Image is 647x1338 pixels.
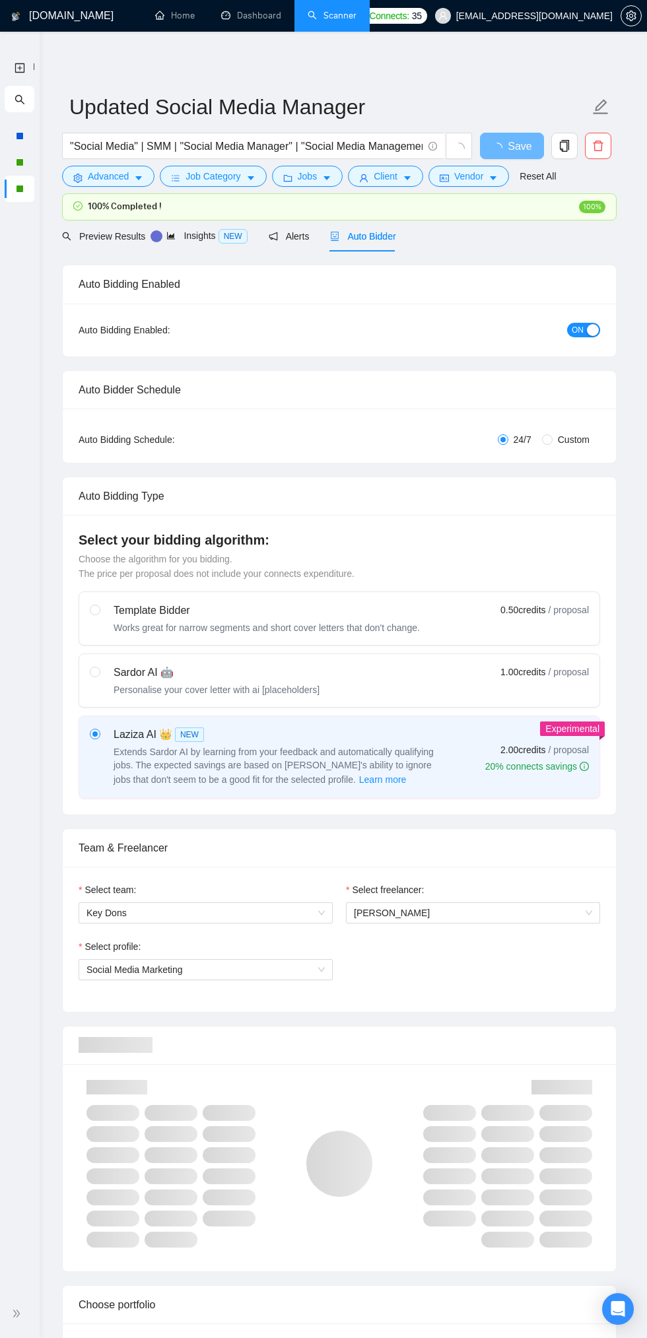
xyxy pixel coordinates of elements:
div: Auto Bidding Enabled [79,265,600,303]
a: dashboardDashboard [221,10,281,21]
span: 100% [579,201,605,213]
span: Extends Sardor AI by learning from your feedback and automatically qualifying jobs. The expected ... [114,747,434,785]
div: Auto Bidding Enabled: [79,323,252,337]
span: 2.00 credits [500,743,545,757]
span: user [359,173,368,183]
span: ON [572,323,584,337]
span: user [438,11,448,20]
span: 24/7 [508,432,537,447]
button: settingAdvancedcaret-down [62,166,154,187]
span: Select profile: [85,939,141,954]
span: Advanced [88,169,129,184]
div: Tooltip anchor [151,230,162,242]
span: area-chart [166,231,176,240]
span: NEW [219,229,248,244]
button: idcardVendorcaret-down [428,166,509,187]
span: Social Media Marketing [86,964,183,975]
span: / proposal [549,603,589,617]
div: Personalise your cover letter with ai [placeholders] [114,683,320,696]
span: Connects: [369,9,409,23]
button: delete [585,133,611,159]
span: search [15,86,25,112]
span: Choose the algorithm for you bidding. The price per proposal does not include your connects expen... [79,554,355,579]
span: Vendor [454,169,483,184]
span: 100% Completed ! [88,199,162,214]
h4: Select your bidding algorithm: [79,531,600,549]
span: / proposal [549,743,589,756]
span: 1.00 credits [500,665,545,679]
div: Auto Bidder Schedule [79,371,600,409]
span: setting [621,11,641,21]
li: New Scanner [5,54,34,81]
span: Learn more [359,772,407,787]
span: / proposal [549,665,589,679]
span: delete [586,140,611,152]
span: robot [330,232,339,241]
span: search [62,232,71,241]
span: setting [73,173,83,183]
button: Save [480,133,544,159]
li: My Scanners [5,86,34,202]
a: setting [621,11,642,21]
span: Preview Results [62,231,145,242]
span: folder [283,173,292,183]
span: caret-down [403,173,412,183]
input: Search Freelance Jobs... [70,138,423,154]
button: userClientcaret-down [348,166,423,187]
a: homeHome [155,10,195,21]
div: Auto Bidding Type [79,477,600,515]
span: 0.50 credits [500,603,545,617]
span: loading [453,143,465,154]
a: searchScanner [308,10,357,21]
span: edit [592,98,609,116]
button: barsJob Categorycaret-down [160,166,266,187]
div: Laziza AI [114,727,444,743]
span: Custom [553,432,595,447]
div: 20% connects savings [485,760,589,773]
span: double-right [12,1307,25,1320]
div: Auto Bidding Schedule: [79,432,252,447]
span: Client [374,169,397,184]
label: Select team: [79,883,136,897]
span: Jobs [298,169,318,184]
span: Insights [166,230,247,241]
span: Alerts [269,231,310,242]
span: caret-down [322,173,331,183]
span: info-circle [580,762,589,771]
span: info-circle [428,142,437,151]
button: Laziza AI NEWExtends Sardor AI by learning from your feedback and automatically qualifying jobs. ... [358,772,407,787]
span: [PERSON_NAME] [354,908,430,918]
a: New Scanner [15,54,25,81]
span: caret-down [134,173,143,183]
button: folderJobscaret-down [272,166,343,187]
span: NEW [175,727,204,742]
div: Open Intercom Messenger [602,1293,634,1325]
div: Choose portfolio [79,1286,600,1323]
span: 👑 [159,727,172,743]
div: Template Bidder [114,603,420,619]
span: Experimental [545,723,599,734]
label: Select freelancer: [346,883,424,897]
div: Sardor AI 🤖 [114,665,320,681]
span: copy [552,140,577,152]
span: Save [508,138,531,154]
span: Job Category [186,169,240,184]
button: setting [621,5,642,26]
span: 35 [412,9,422,23]
button: copy [551,133,578,159]
input: Scanner name... [69,90,590,123]
span: bars [171,173,180,183]
span: Key Dons [86,903,325,923]
a: Reset All [520,169,556,184]
span: caret-down [489,173,498,183]
span: notification [269,232,278,241]
div: Team & Freelancer [79,829,600,867]
span: caret-down [246,173,255,183]
img: logo [11,6,20,27]
span: check-circle [73,201,83,211]
span: loading [492,143,508,153]
span: idcard [440,173,449,183]
div: Works great for narrow segments and short cover letters that don't change. [114,621,420,634]
span: Auto Bidder [330,231,395,242]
